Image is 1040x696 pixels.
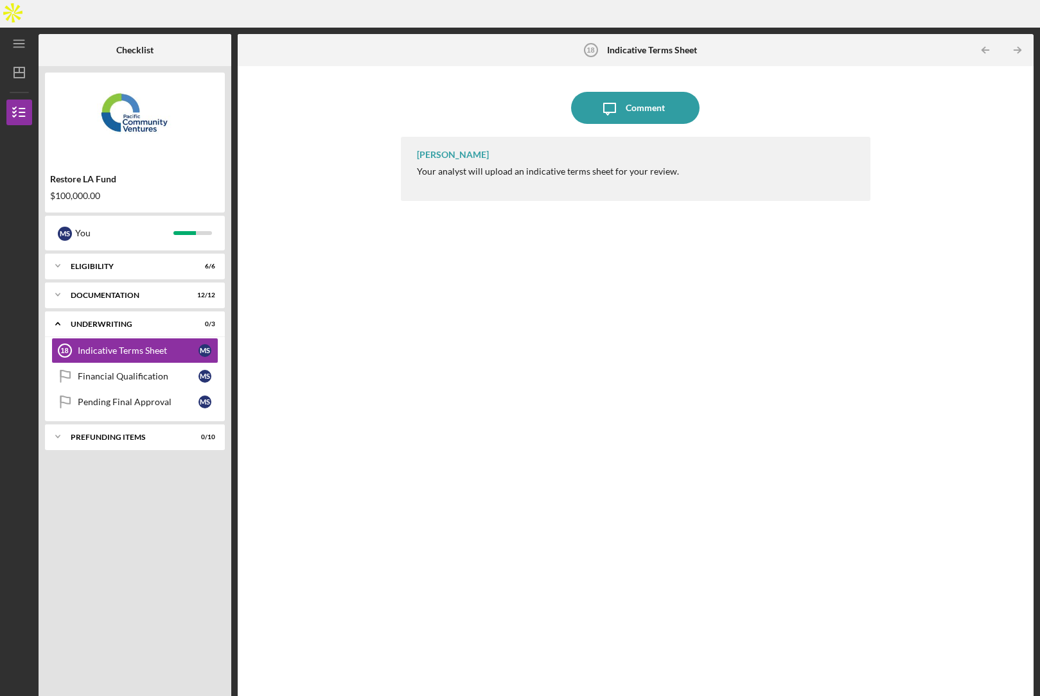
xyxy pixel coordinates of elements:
div: Underwriting [71,320,183,328]
tspan: 18 [586,46,594,54]
div: 12 / 12 [192,291,215,299]
div: M S [58,227,72,241]
div: Restore LA Fund [50,174,220,184]
div: M S [198,344,211,357]
div: Pending Final Approval [78,397,198,407]
a: 18Indicative Terms SheetMS [51,338,218,363]
div: Eligibility [71,263,183,270]
div: M S [198,396,211,408]
div: [PERSON_NAME] [417,150,489,160]
div: $100,000.00 [50,191,220,201]
b: Indicative Terms Sheet [607,45,697,55]
img: Product logo [45,79,225,156]
tspan: 18 [60,347,68,354]
div: Indicative Terms Sheet [78,345,198,356]
b: Checklist [116,45,154,55]
div: M S [198,370,211,383]
a: Pending Final ApprovalMS [51,389,218,415]
div: Prefunding Items [71,433,183,441]
div: 6 / 6 [192,263,215,270]
div: You [75,222,173,244]
div: Documentation [71,291,183,299]
div: Financial Qualification [78,371,198,381]
div: Your analyst will upload an indicative terms sheet for your review. [417,166,679,177]
button: Comment [571,92,700,124]
div: 0 / 3 [192,320,215,328]
div: Comment [626,92,665,124]
a: Financial QualificationMS [51,363,218,389]
div: 0 / 10 [192,433,215,441]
